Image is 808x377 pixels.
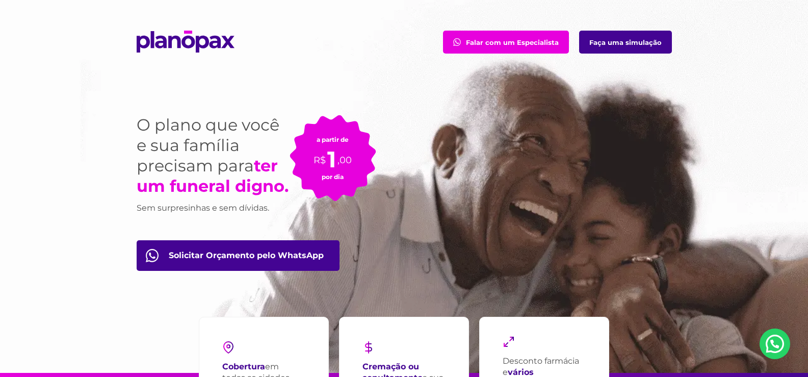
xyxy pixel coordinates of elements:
[760,329,790,359] a: Nosso Whatsapp
[327,145,336,173] span: 1
[137,202,290,215] h3: Sem surpresinhas e sem dívidas.
[322,173,344,181] small: por dia
[443,31,569,54] a: Falar com um Especialista
[579,31,672,54] a: Faça uma simulação
[317,136,349,143] small: a partir de
[137,115,290,196] h1: O plano que você e sua família precisam para
[137,31,234,53] img: planopax
[362,341,375,354] img: dollar
[314,143,352,167] p: R$ ,00
[453,38,461,46] img: fale com consultor
[137,156,289,196] strong: ter um funeral digno.
[146,249,159,262] img: fale com consultor
[503,336,515,348] img: maximize
[137,240,340,271] a: Orçamento pelo WhatsApp btn-orcamento
[222,341,234,354] img: pin
[222,362,265,371] strong: Cobertura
